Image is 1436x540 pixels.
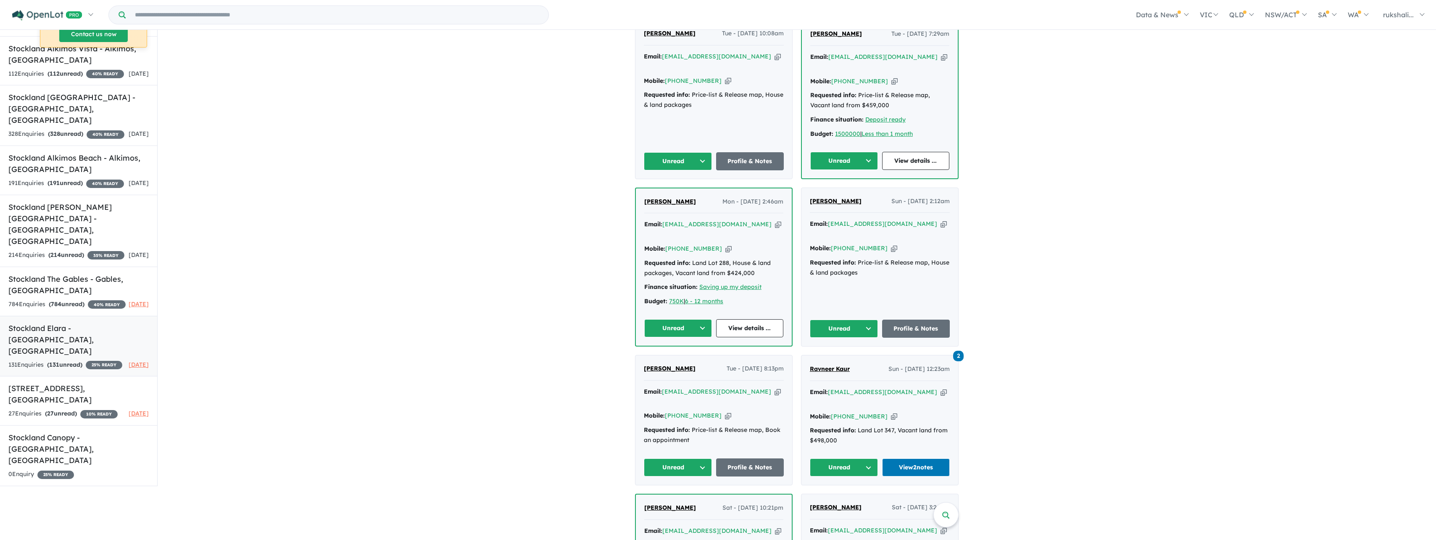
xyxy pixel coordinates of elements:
[953,351,964,361] span: 2
[722,503,783,513] span: Sat - [DATE] 10:21pm
[865,116,906,123] a: Deposit ready
[87,130,124,139] span: 40 % READY
[810,30,862,37] span: [PERSON_NAME]
[644,503,696,513] a: [PERSON_NAME]
[810,77,831,85] strong: Mobile:
[86,180,124,188] span: 40 % READY
[644,91,690,98] strong: Requested info:
[810,426,950,446] div: Land Lot 347, Vacant land from $498,000
[810,413,831,420] strong: Mobile:
[644,504,696,511] span: [PERSON_NAME]
[644,245,665,252] strong: Mobile:
[50,251,61,259] span: 214
[716,458,784,476] a: Profile & Notes
[699,283,761,291] a: Saving up my deposit
[810,244,831,252] strong: Mobile:
[882,320,950,338] a: Profile & Notes
[828,220,937,228] a: [EMAIL_ADDRESS][DOMAIN_NAME]
[810,53,828,61] strong: Email:
[644,259,690,267] strong: Requested info:
[644,426,690,434] strong: Requested info:
[835,130,860,138] a: 1500000
[50,179,60,187] span: 191
[810,152,878,170] button: Unread
[129,361,149,368] span: [DATE]
[941,388,947,397] button: Copy
[775,52,781,61] button: Copy
[941,220,947,228] button: Copy
[8,201,149,247] h5: Stockland [PERSON_NAME][GEOGRAPHIC_DATA] - [GEOGRAPHIC_DATA] , [GEOGRAPHIC_DATA]
[8,360,122,370] div: 131 Enquir ies
[810,91,856,99] strong: Requested info:
[129,130,149,138] span: [DATE]
[662,388,771,395] a: [EMAIL_ADDRESS][DOMAIN_NAME]
[725,411,731,420] button: Copy
[129,251,149,259] span: [DATE]
[8,383,149,405] h5: [STREET_ADDRESS] , [GEOGRAPHIC_DATA]
[828,527,937,534] a: [EMAIL_ADDRESS][DOMAIN_NAME]
[810,388,828,396] strong: Email:
[129,410,149,417] span: [DATE]
[882,152,950,170] a: View details ...
[953,350,964,361] a: 2
[716,152,784,170] a: Profile & Notes
[810,426,856,434] strong: Requested info:
[828,388,937,396] a: [EMAIL_ADDRESS][DOMAIN_NAME]
[644,152,712,170] button: Unread
[665,245,722,252] a: [PHONE_NUMBER]
[716,319,784,337] a: View details ...
[47,410,54,417] span: 27
[51,300,61,308] span: 784
[644,527,662,535] strong: Email:
[831,244,888,252] a: [PHONE_NUMBER]
[45,410,77,417] strong: ( unread)
[810,197,862,205] span: [PERSON_NAME]
[127,6,547,24] input: Try estate name, suburb, builder or developer
[644,29,696,37] span: [PERSON_NAME]
[49,361,59,368] span: 131
[810,29,862,39] a: [PERSON_NAME]
[8,273,149,296] h5: Stockland The Gables - Gables , [GEOGRAPHIC_DATA]
[80,410,118,418] span: 10 % READY
[941,53,947,61] button: Copy
[50,70,60,77] span: 112
[50,130,60,138] span: 328
[810,320,878,338] button: Unread
[47,70,83,77] strong: ( unread)
[831,413,888,420] a: [PHONE_NUMBER]
[669,297,684,305] a: 750K
[644,198,696,205] span: [PERSON_NAME]
[882,458,950,476] a: View2notes
[828,53,938,61] a: [EMAIL_ADDRESS][DOMAIN_NAME]
[644,283,698,291] strong: Finance situation:
[810,503,862,511] span: [PERSON_NAME]
[775,527,781,535] button: Copy
[862,130,913,138] a: Less than 1 month
[644,29,696,39] a: [PERSON_NAME]
[644,197,696,207] a: [PERSON_NAME]
[129,70,149,77] span: [DATE]
[810,458,878,476] button: Unread
[88,300,126,309] span: 40 % READY
[644,365,696,372] span: [PERSON_NAME]
[891,29,949,39] span: Tue - [DATE] 7:29am
[37,471,74,479] span: 25 % READY
[810,196,862,206] a: [PERSON_NAME]
[810,258,950,278] div: Price-list & Release map, House & land packages
[8,178,124,188] div: 191 Enquir ies
[644,412,665,419] strong: Mobile:
[644,77,665,85] strong: Mobile:
[48,130,83,138] strong: ( unread)
[727,364,784,374] span: Tue - [DATE] 8:13pm
[644,296,783,307] div: |
[662,53,771,60] a: [EMAIL_ADDRESS][DOMAIN_NAME]
[725,77,731,85] button: Copy
[725,244,732,253] button: Copy
[665,412,722,419] a: [PHONE_NUMBER]
[810,116,864,123] strong: Finance situation:
[810,130,833,138] strong: Budget:
[47,179,83,187] strong: ( unread)
[644,297,667,305] strong: Budget:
